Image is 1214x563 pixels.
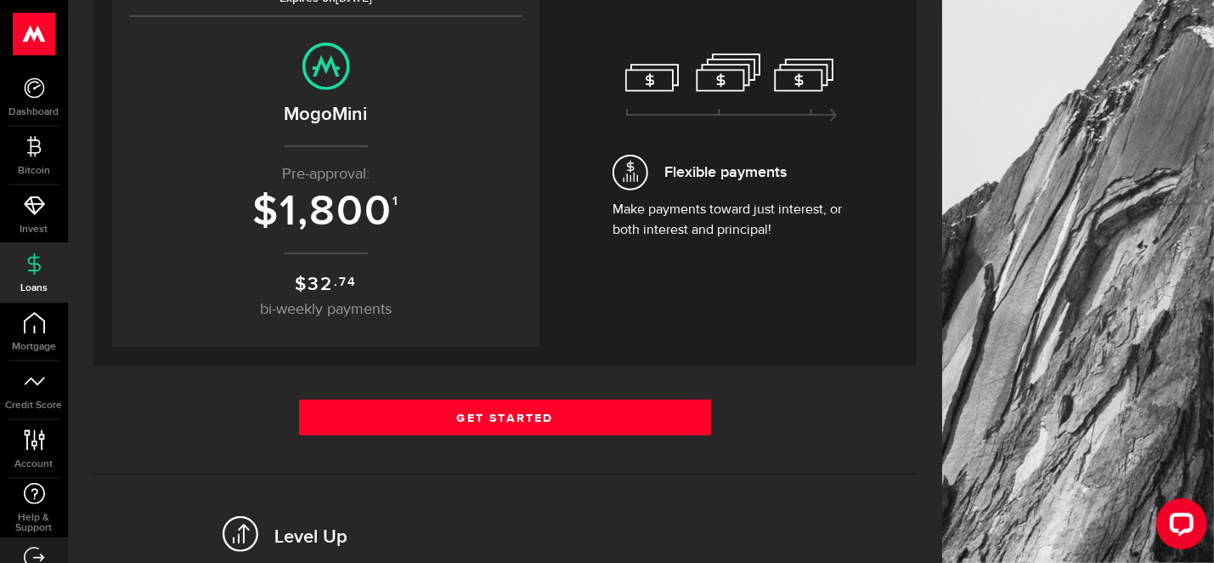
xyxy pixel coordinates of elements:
iframe: LiveChat chat widget [1143,492,1214,563]
span: bi-weekly payments [260,302,392,317]
sup: .74 [334,273,356,292]
h2: Level Up [275,525,348,551]
p: Make payments toward just interest, or both interest and principal! [613,200,850,241]
h2: MogoMini [129,100,522,128]
a: Get Started [299,400,711,435]
sup: 1 [392,194,399,209]
p: Pre-approval: [129,163,522,186]
span: $ [295,273,308,296]
span: 1,800 [280,186,392,237]
span: 32 [308,273,333,296]
span: $ [252,186,280,237]
span: Flexible payments [664,161,787,184]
